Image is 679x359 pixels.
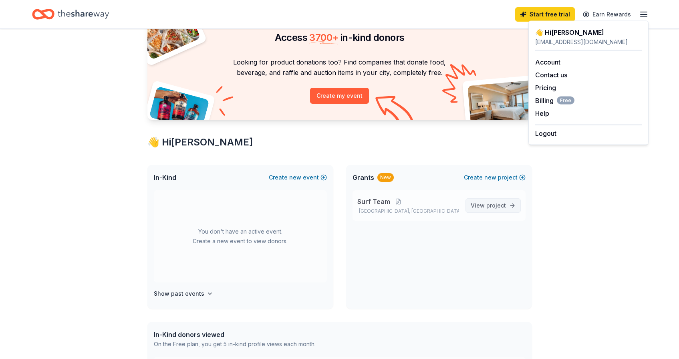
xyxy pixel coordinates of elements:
[154,289,204,298] h4: Show past events
[465,198,521,213] a: View project
[484,173,496,182] span: new
[557,97,574,105] span: Free
[535,109,549,118] button: Help
[471,201,506,210] span: View
[269,173,327,182] button: Createnewevent
[154,330,316,339] div: In-Kind donors viewed
[578,7,636,22] a: Earn Rewards
[147,136,532,149] div: 👋 Hi [PERSON_NAME]
[309,32,338,43] span: 3700 +
[357,208,459,214] p: [GEOGRAPHIC_DATA], [GEOGRAPHIC_DATA]
[535,37,642,47] div: [EMAIL_ADDRESS][DOMAIN_NAME]
[375,96,415,126] img: Curvy arrow
[138,9,201,60] img: Pizza
[535,96,574,105] span: Billing
[515,7,575,22] a: Start free trial
[353,173,374,182] span: Grants
[464,173,526,182] button: Createnewproject
[310,88,369,104] button: Create my event
[289,173,301,182] span: new
[154,190,327,282] div: You don't have an active event. Create a new event to view donors.
[32,5,109,24] a: Home
[535,96,574,105] button: BillingFree
[486,202,506,209] span: project
[154,339,316,349] div: On the Free plan, you get 5 in-kind profile views each month.
[377,173,394,182] div: New
[535,28,642,37] div: 👋 Hi [PERSON_NAME]
[154,289,213,298] button: Show past events
[357,197,390,206] span: Surf Team
[535,70,567,80] button: Contact us
[275,32,405,43] span: Access in-kind donors
[535,84,556,92] a: Pricing
[157,57,522,78] p: Looking for product donations too? Find companies that donate food, beverage, and raffle and auct...
[535,129,556,138] button: Logout
[535,58,560,66] a: Account
[154,173,176,182] span: In-Kind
